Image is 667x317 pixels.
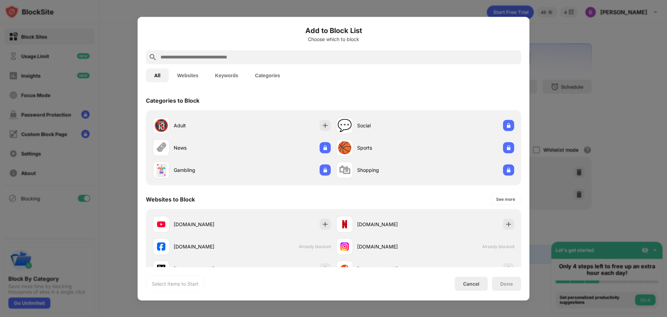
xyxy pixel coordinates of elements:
div: Categories to Block [146,97,199,104]
div: [DOMAIN_NAME] [357,265,425,272]
div: Social [357,122,425,129]
div: News [174,144,242,151]
h6: Add to Block List [146,25,521,35]
button: Categories [247,68,288,82]
div: [DOMAIN_NAME] [174,265,242,272]
img: favicons [157,264,165,273]
div: 🔞 [154,118,168,133]
img: favicons [340,220,349,228]
img: favicons [340,264,349,273]
div: Adult [174,122,242,129]
div: Cancel [463,281,479,287]
div: See more [496,196,515,203]
div: Done [500,281,513,286]
div: [DOMAIN_NAME] [357,243,425,250]
div: [DOMAIN_NAME] [174,221,242,228]
button: Keywords [207,68,247,82]
div: 🏀 [337,141,352,155]
div: Choose which to block [146,36,521,42]
div: 🃏 [154,163,168,177]
div: Select Items to Start [152,280,198,287]
img: favicons [340,242,349,251]
div: 🗞 [155,141,167,155]
button: All [146,68,169,82]
div: Websites to Block [146,196,195,203]
div: [DOMAIN_NAME] [174,243,242,250]
img: favicons [157,242,165,251]
span: Already blocked [482,244,514,249]
div: [DOMAIN_NAME] [357,221,425,228]
div: Sports [357,144,425,151]
span: Already blocked [299,244,331,249]
img: search.svg [149,53,157,61]
div: 💬 [337,118,352,133]
div: Shopping [357,166,425,174]
img: favicons [157,220,165,228]
div: 🛍 [339,163,351,177]
button: Websites [169,68,207,82]
div: Gambling [174,166,242,174]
